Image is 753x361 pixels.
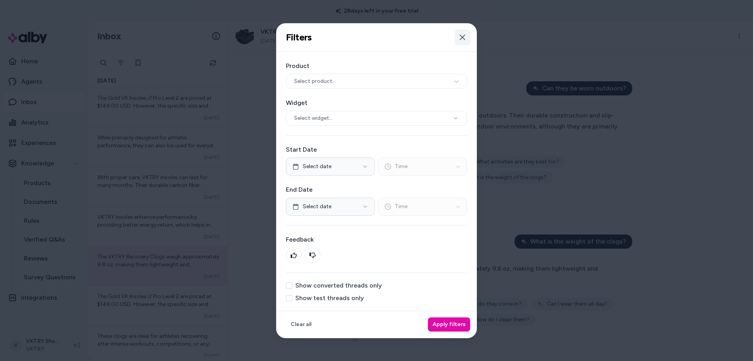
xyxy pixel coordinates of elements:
span: Select product... [294,77,336,85]
button: Select date [286,198,375,216]
button: Clear all [286,317,316,332]
label: Widget [286,98,467,108]
span: Select date [303,203,331,211]
label: Show test threads only [295,295,364,301]
button: Select date [286,158,375,176]
label: Show converted threads only [295,282,382,289]
button: Apply filters [428,317,470,332]
h2: Filters [286,31,312,43]
label: Start Date [286,145,467,154]
label: Feedback [286,235,467,244]
label: Product [286,61,467,71]
label: End Date [286,185,467,194]
span: Select date [303,163,331,170]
